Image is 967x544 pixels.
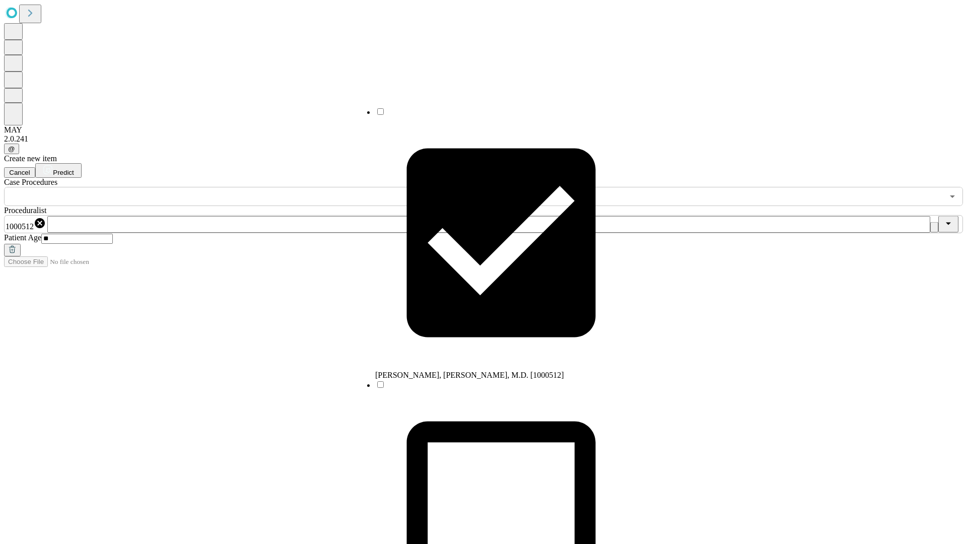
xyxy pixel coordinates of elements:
[8,145,15,153] span: @
[4,125,963,134] div: MAY
[4,154,57,163] span: Create new item
[4,167,35,178] button: Cancel
[35,163,82,178] button: Predict
[4,144,19,154] button: @
[375,371,564,379] span: [PERSON_NAME], [PERSON_NAME], M.D. [1000512]
[6,222,34,231] span: 1000512
[9,169,30,176] span: Cancel
[4,178,57,186] span: Scheduled Procedure
[930,222,938,233] button: Clear
[53,169,74,176] span: Predict
[4,134,963,144] div: 2.0.241
[4,206,46,215] span: Proceduralist
[945,189,959,203] button: Open
[6,217,46,231] div: 1000512
[4,233,41,242] span: Patient Age
[938,216,958,233] button: Close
